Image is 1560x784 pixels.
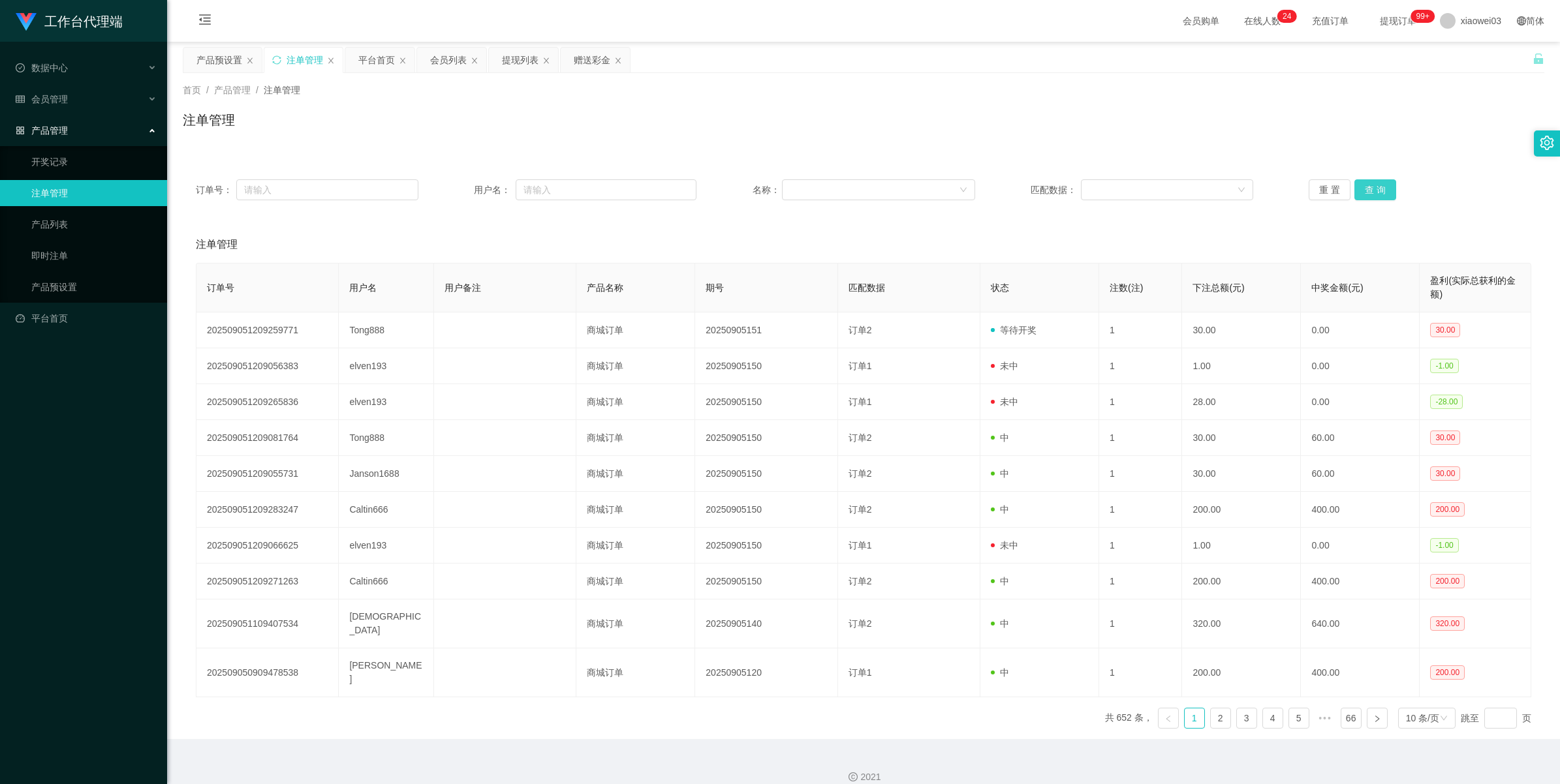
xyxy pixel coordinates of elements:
[196,420,339,456] td: 202509051209081764
[1406,708,1439,728] div: 10 条/页
[16,16,123,26] a: 工作台代理端
[196,348,339,384] td: 202509051209056383
[16,13,37,31] img: logo.9652507e.png
[991,667,1009,678] span: 中
[31,211,157,237] a: 产品列表
[1099,312,1182,348] td: 1
[849,540,872,550] span: 订单1
[1430,430,1460,445] span: 30.00
[576,648,695,697] td: 商城订单
[196,183,236,197] span: 订单号：
[236,179,418,200] input: 请输入
[695,384,837,420] td: 20250905150
[264,85,300,95] span: 注单管理
[1238,16,1287,25] span: 在线人数
[1099,348,1182,384] td: 1
[1031,183,1081,197] span: 匹配数据：
[576,599,695,648] td: 商城订单
[1182,420,1301,456] td: 30.00
[1184,708,1205,729] li: 1
[1238,186,1245,195] i: 图标: down
[196,312,339,348] td: 202509051209259771
[1182,564,1301,599] td: 200.00
[196,599,339,648] td: 202509051109407534
[991,576,1009,586] span: 中
[287,48,323,72] div: 注单管理
[1311,282,1363,293] span: 中奖金额(元)
[1105,708,1153,729] li: 共 652 条，
[991,504,1009,515] span: 中
[1301,420,1420,456] td: 60.00
[574,48,610,72] div: 赠送彩金
[1354,179,1396,200] button: 查 询
[349,282,377,293] span: 用户名
[16,94,68,104] span: 会员管理
[849,282,885,293] span: 匹配数据
[214,85,251,95] span: 产品管理
[849,618,872,629] span: 订单2
[1430,323,1460,337] span: 30.00
[1411,10,1435,23] sup: 1082
[991,618,1009,629] span: 中
[542,57,550,65] i: 图标: close
[991,397,1018,407] span: 未中
[695,348,837,384] td: 20250905150
[576,312,695,348] td: 商城订单
[849,361,872,371] span: 订单1
[1301,599,1420,648] td: 640.00
[695,456,837,492] td: 20250905150
[1301,456,1420,492] td: 60.00
[695,528,837,564] td: 20250905150
[695,599,837,648] td: 20250905140
[31,243,157,269] a: 即时注单
[196,492,339,528] td: 202509051209283247
[1193,282,1244,293] span: 下注总额(元)
[753,183,783,197] span: 名称：
[196,384,339,420] td: 202509051209265836
[1315,708,1335,729] li: 向后 5 页
[183,85,201,95] span: 首页
[206,85,209,95] span: /
[1341,708,1362,729] li: 66
[1099,456,1182,492] td: 1
[1301,528,1420,564] td: 0.00
[1236,708,1257,729] li: 3
[1288,708,1309,729] li: 5
[1430,665,1465,680] span: 200.00
[991,361,1018,371] span: 未中
[1430,616,1465,631] span: 320.00
[576,456,695,492] td: 商城订单
[516,179,696,200] input: 请输入
[474,183,516,197] span: 用户名：
[1182,456,1301,492] td: 30.00
[339,492,434,528] td: Caltin666
[1301,384,1420,420] td: 0.00
[1440,714,1448,723] i: 图标: down
[1289,708,1309,728] a: 5
[246,57,254,65] i: 图标: close
[31,274,157,300] a: 产品预设置
[339,420,434,456] td: Tong888
[339,384,434,420] td: elven193
[1301,348,1420,384] td: 0.00
[1305,16,1355,25] span: 充值订单
[576,420,695,456] td: 商城订单
[1367,708,1388,729] li: 下一页
[178,770,1550,784] div: 2021
[16,126,25,135] i: 图标: appstore-o
[1533,53,1544,65] i: 图标: unlock
[196,456,339,492] td: 202509051209055731
[31,149,157,175] a: 开奖记录
[614,57,622,65] i: 图标: close
[44,1,123,42] h1: 工作台代理端
[1315,708,1335,729] span: •••
[16,125,68,136] span: 产品管理
[196,237,238,252] span: 注单管理
[576,492,695,528] td: 商城订单
[16,63,25,72] i: 图标: check-circle-o
[16,63,68,73] span: 数据中心
[849,432,872,443] span: 订单2
[183,1,227,42] i: 图标: menu-fold
[1182,492,1301,528] td: 200.00
[991,282,1009,293] span: 状态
